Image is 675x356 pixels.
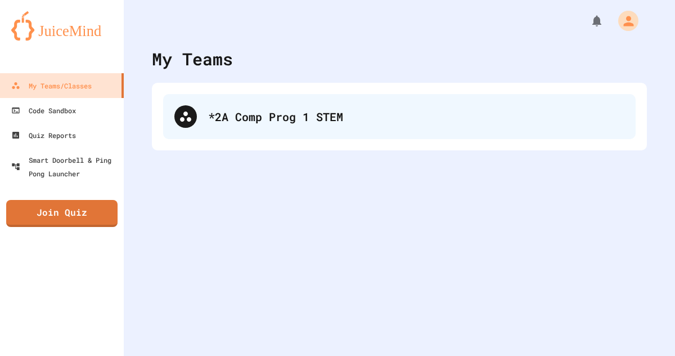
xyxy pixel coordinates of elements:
a: Join Quiz [6,200,118,227]
div: My Notifications [569,11,606,30]
div: My Teams [152,46,233,72]
div: Code Sandbox [11,104,76,117]
div: Quiz Reports [11,128,76,142]
div: *2A Comp Prog 1 STEM [208,108,624,125]
img: logo-orange.svg [11,11,112,41]
div: My Account [606,8,641,34]
div: My Teams/Classes [11,79,92,92]
div: Smart Doorbell & Ping Pong Launcher [11,153,119,180]
div: *2A Comp Prog 1 STEM [163,94,636,139]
